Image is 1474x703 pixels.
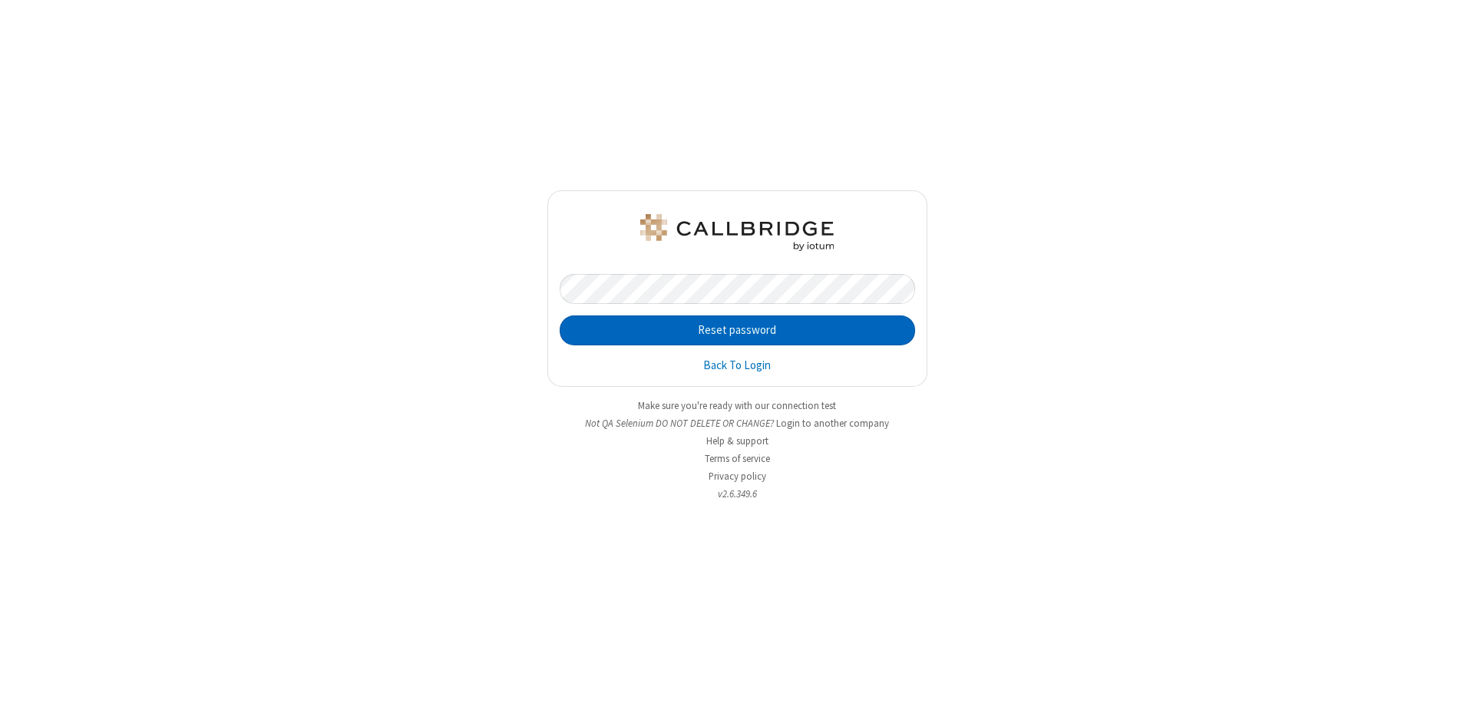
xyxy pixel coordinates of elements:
button: Reset password [560,315,915,346]
a: Terms of service [705,452,770,465]
li: v2.6.349.6 [547,487,927,501]
a: Make sure you're ready with our connection test [638,399,836,412]
a: Back To Login [703,357,771,375]
a: Privacy policy [709,470,766,483]
button: Login to another company [776,416,889,431]
img: QA Selenium DO NOT DELETE OR CHANGE [637,214,837,251]
li: Not QA Selenium DO NOT DELETE OR CHANGE? [547,416,927,431]
a: Help & support [706,434,768,447]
